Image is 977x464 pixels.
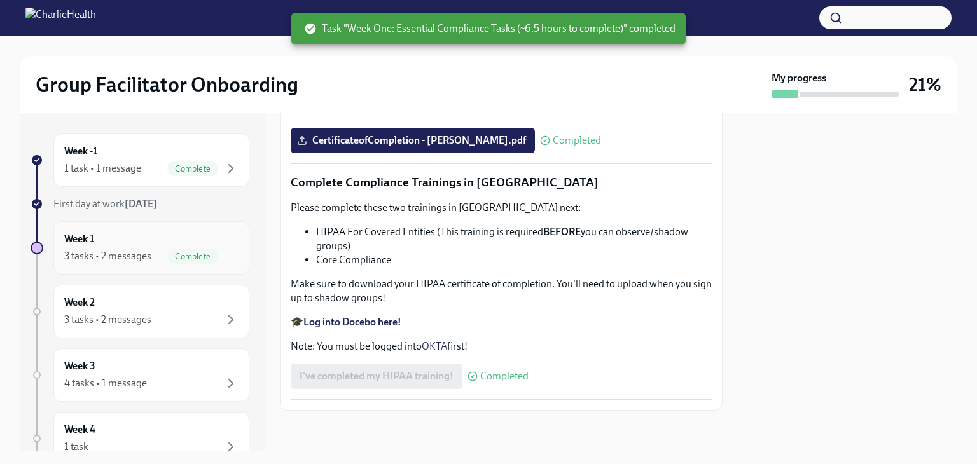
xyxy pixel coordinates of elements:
span: First day at work [53,198,157,210]
h6: Week 1 [64,232,94,246]
a: Week -11 task • 1 messageComplete [31,133,249,187]
p: Note: You must be logged into first! [291,339,712,353]
span: CertificateofCompletion - [PERSON_NAME].pdf [300,134,526,147]
h6: Week 3 [64,359,95,373]
span: Complete [167,252,218,261]
h6: Week 2 [64,296,95,310]
li: HIPAA For Covered Entities (This training is required you can observe/shadow groups) [316,225,712,253]
span: Completed [480,371,529,381]
h3: 21% [909,73,941,96]
label: CertificateofCompletion - [PERSON_NAME].pdf [291,128,535,153]
span: Task "Week One: Essential Compliance Tasks (~6.5 hours to complete)" completed [304,22,676,36]
img: CharlieHealth [25,8,96,28]
strong: [DATE] [125,198,157,210]
p: Complete Compliance Trainings in [GEOGRAPHIC_DATA] [291,174,712,191]
span: Completed [553,135,601,146]
div: 1 task [64,440,88,454]
a: Week 13 tasks • 2 messagesComplete [31,221,249,275]
a: OKTA [422,340,447,352]
strong: My progress [772,71,826,85]
h6: Week -1 [64,144,97,158]
p: Please complete these two trainings in [GEOGRAPHIC_DATA] next: [291,201,712,215]
p: 🎓 [291,315,712,329]
div: 3 tasks • 2 messages [64,249,151,263]
li: Core Compliance [316,253,712,267]
a: Week 34 tasks • 1 message [31,348,249,402]
a: Week 23 tasks • 2 messages [31,285,249,338]
h2: Group Facilitator Onboarding [36,72,298,97]
a: Log into Docebo here! [303,316,401,328]
h6: Week 4 [64,423,95,437]
div: 3 tasks • 2 messages [64,313,151,327]
div: 4 tasks • 1 message [64,376,147,390]
p: Make sure to download your HIPAA certificate of completion. You'll need to upload when you sign u... [291,277,712,305]
a: First day at work[DATE] [31,197,249,211]
span: Complete [167,164,218,174]
strong: BEFORE [543,226,581,238]
div: 1 task • 1 message [64,161,141,175]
